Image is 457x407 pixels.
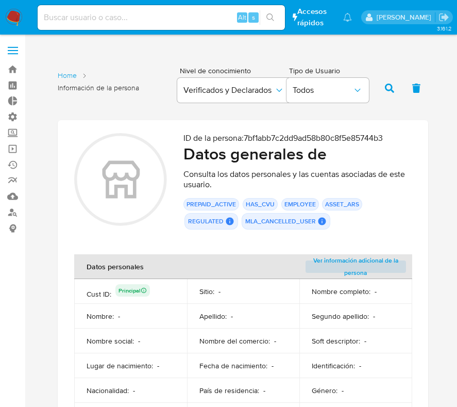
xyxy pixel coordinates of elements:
[38,11,285,24] input: Buscar usuario o caso...
[343,13,352,22] a: Notificaciones
[177,78,291,103] button: Verificados y Declarados
[297,6,332,28] span: Accesos rápidos
[293,85,352,95] span: Todos
[180,67,281,74] span: Nivel de conocimiento
[377,12,435,22] p: julian.lasala@mercadolibre.com
[238,12,246,22] span: Alt
[183,85,274,95] span: Verificados y Declarados
[286,78,369,103] button: Todos
[252,12,255,22] span: s
[289,67,371,74] span: Tipo de Usuario
[58,71,77,80] a: Home
[58,67,170,108] nav: List of pages
[58,83,139,93] span: Información de la persona
[260,10,281,25] button: search-icon
[438,12,449,23] a: Salir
